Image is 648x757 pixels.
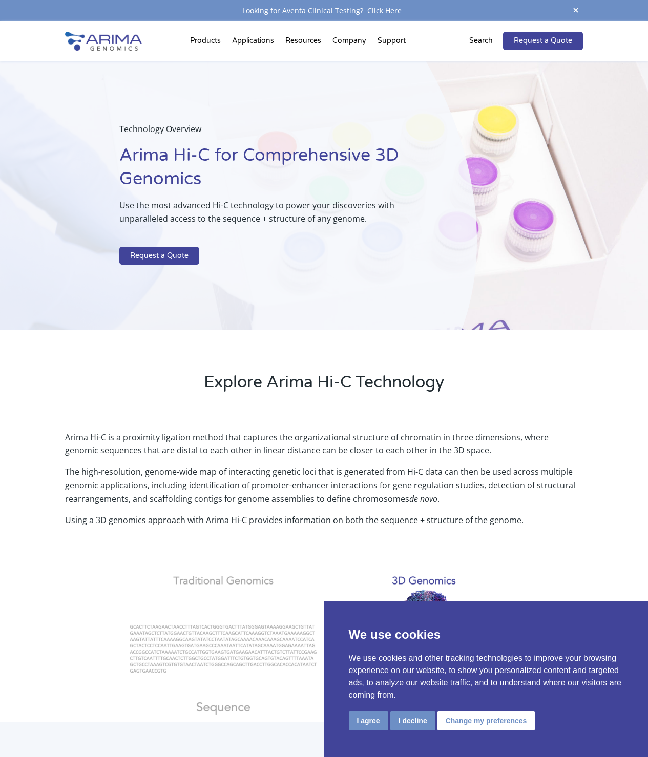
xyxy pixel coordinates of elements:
a: Click Here [363,6,406,15]
h2: Explore Arima Hi-C Technology [65,371,583,402]
p: We use cookies and other tracking technologies to improve your browsing experience on our website... [349,652,624,701]
i: de novo [409,493,437,504]
p: Arima Hi-C is a proximity ligation method that captures the organizational structure of chromatin... [65,430,583,465]
a: Request a Quote [503,32,583,50]
p: Technology Overview [119,122,426,144]
p: We use cookies [349,625,624,644]
p: Search [469,34,493,48]
p: Use the most advanced Hi-C technology to power your discoveries with unparalleled access to the s... [119,199,426,233]
button: I decline [390,711,435,730]
p: Using a 3D genomics approach with Arima Hi-C provides information on both the sequence + structur... [65,513,583,527]
button: Change my preferences [437,711,535,730]
h1: Arima Hi-C for Comprehensive 3D Genomics [119,144,426,199]
p: The high-resolution, genome-wide map of interacting genetic loci that is generated from Hi-C data... [65,465,583,513]
button: I agree [349,711,388,730]
div: Looking for Aventa Clinical Testing? [65,4,583,17]
img: Arima-Genomics-logo [65,32,142,51]
a: Request a Quote [119,247,199,265]
img: 3D Genomics_Sequence Structure_Arima Genomics 7 [114,562,534,722]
